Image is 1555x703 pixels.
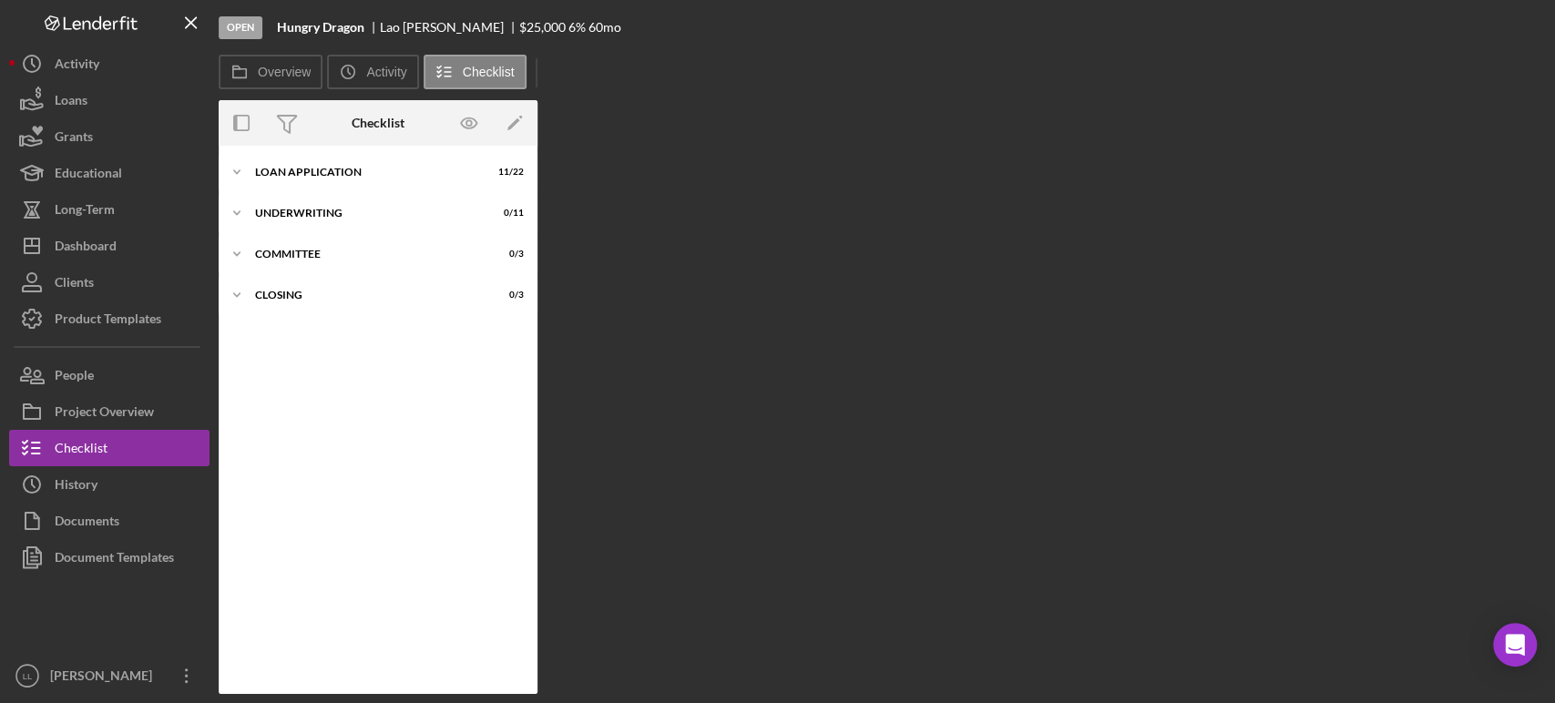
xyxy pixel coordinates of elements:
div: Committee [255,249,478,260]
div: Open [219,16,262,39]
div: Loans [55,82,87,123]
text: LL [23,671,33,681]
button: Loans [9,82,210,118]
button: Checklist [9,430,210,466]
button: Overview [219,55,322,89]
div: Educational [55,155,122,196]
div: Checklist [55,430,107,471]
div: [PERSON_NAME] [46,657,164,698]
label: Overview [258,65,311,79]
button: Product Templates [9,301,210,337]
span: $25,000 [519,19,566,35]
b: Hungry Dragon [277,20,364,35]
div: Closing [255,290,478,301]
div: Long-Term [55,191,115,232]
div: Open Intercom Messenger [1493,623,1537,667]
div: Lao [PERSON_NAME] [380,20,519,35]
div: 0 / 3 [491,249,524,260]
div: Checklist [352,116,404,130]
div: Loan Application [255,167,478,178]
div: Project Overview [55,393,154,434]
button: Clients [9,264,210,301]
div: History [55,466,97,507]
button: Checklist [424,55,527,89]
div: 6 % [568,20,586,35]
div: Documents [55,503,119,544]
div: Dashboard [55,228,117,269]
button: Long-Term [9,191,210,228]
label: Activity [366,65,406,79]
div: 11 / 22 [491,167,524,178]
button: People [9,357,210,393]
button: History [9,466,210,503]
div: People [55,357,94,398]
button: Activity [9,46,210,82]
button: Project Overview [9,393,210,430]
div: 0 / 3 [491,290,524,301]
div: 0 / 11 [491,208,524,219]
label: Checklist [463,65,515,79]
button: Educational [9,155,210,191]
div: Product Templates [55,301,161,341]
div: Clients [55,264,94,305]
div: 60 mo [588,20,621,35]
button: LL[PERSON_NAME] [9,657,210,694]
button: Document Templates [9,539,210,576]
button: Documents [9,503,210,539]
div: Underwriting [255,208,478,219]
button: Dashboard [9,228,210,264]
button: Grants [9,118,210,155]
button: Activity [327,55,418,89]
div: Activity [55,46,99,87]
div: Grants [55,118,93,159]
div: Document Templates [55,539,174,580]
